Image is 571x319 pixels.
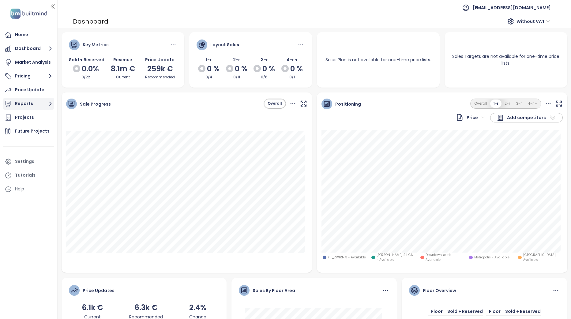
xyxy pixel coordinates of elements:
[143,56,177,63] div: Price Update
[207,63,220,75] span: 0 %
[335,101,361,107] span: Positioning
[197,74,221,80] div: 0/4
[143,74,177,80] div: Recommended
[82,302,103,313] div: 6.1k €
[15,86,44,94] div: Price Update
[3,29,54,41] a: Home
[280,74,305,80] div: 0/1
[9,7,49,20] img: logo
[3,156,54,168] a: Settings
[290,63,303,75] span: 0 %
[523,253,563,262] span: [GEOGRAPHIC_DATA] - Available
[106,56,140,63] div: Revenue
[426,253,465,262] span: Downtown Yards - Available
[235,63,247,75] span: 0 %
[318,49,438,70] div: Sales Plan is not available for one-time price lists.
[3,125,54,137] a: Future Projects
[80,101,111,107] span: Sale Progress
[206,57,212,63] span: 1-r
[3,84,54,96] a: Price Update
[69,74,103,80] div: 0/22
[490,99,502,108] button: 1-r
[252,74,277,80] div: 0/6
[15,171,36,179] div: Tutorials
[147,64,173,74] span: 259k €
[233,57,240,63] span: 2-r
[377,253,416,262] span: [PERSON_NAME] 2 HGN - Available
[471,99,490,108] button: Overall
[473,0,551,15] span: [EMAIL_ADDRESS][DOMAIN_NAME]
[82,63,99,75] span: 0.0%
[3,70,54,82] button: Pricing
[328,255,366,260] span: YIT_ZWIRN 3 - Available
[3,169,54,182] a: Tutorials
[525,99,540,108] button: 4-r +
[423,287,456,294] div: Floor Overview
[253,287,295,294] div: Sales By Floor Area
[83,287,115,294] div: Price Updates
[3,56,54,69] a: Market Analysis
[189,302,206,313] div: 2.4%
[287,57,298,63] span: 4-r +
[428,308,446,319] div: Floor
[474,255,509,260] span: Metropolis - Available
[445,46,567,74] div: Sales Targets are not available for one-time price lists.
[265,99,285,108] button: Overall
[15,31,28,39] div: Home
[456,114,478,121] div: Price
[73,16,108,27] div: Dashboard
[69,57,104,63] span: Sold + Reserved
[15,127,50,135] div: Future Projects
[224,74,249,80] div: 0/11
[3,183,54,195] div: Help
[129,302,163,313] div: 6.3k €
[486,308,504,319] div: Floor
[502,99,513,108] button: 2-r
[517,17,550,26] span: Without VAT
[3,111,54,124] a: Projects
[3,98,54,110] button: Reports
[3,43,54,55] button: Dashboard
[261,57,268,63] span: 3-r
[262,63,275,75] span: 0 %
[15,114,34,121] div: Projects
[507,114,546,122] span: Add competitors
[15,58,51,66] div: Market Analysis
[111,64,135,74] span: 8.1m €
[447,308,483,319] div: Sold + Reserved
[210,41,239,48] div: Layout Sales
[505,308,541,319] div: Sold + Reserved
[83,41,109,48] div: Key Metrics
[106,74,140,80] div: Current
[513,99,525,108] button: 3-r
[15,158,34,165] div: Settings
[15,185,24,193] div: Help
